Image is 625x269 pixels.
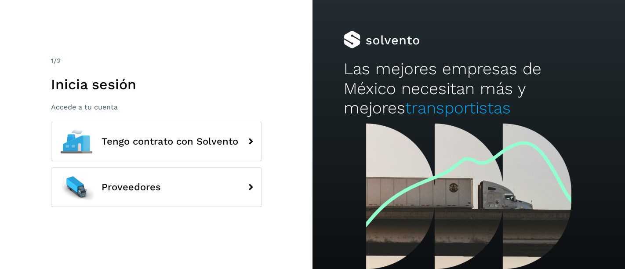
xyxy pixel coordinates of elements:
[102,182,161,193] span: Proveedores
[51,56,262,66] div: /2
[344,59,594,118] h2: Las mejores empresas de México necesitan más y mejores
[51,76,262,93] h1: Inicia sesión
[51,57,54,65] span: 1
[51,167,262,207] button: Proveedores
[102,136,238,147] span: Tengo contrato con Solvento
[405,98,511,117] span: transportistas
[51,103,262,111] p: Accede a tu cuenta
[51,122,262,161] button: Tengo contrato con Solvento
